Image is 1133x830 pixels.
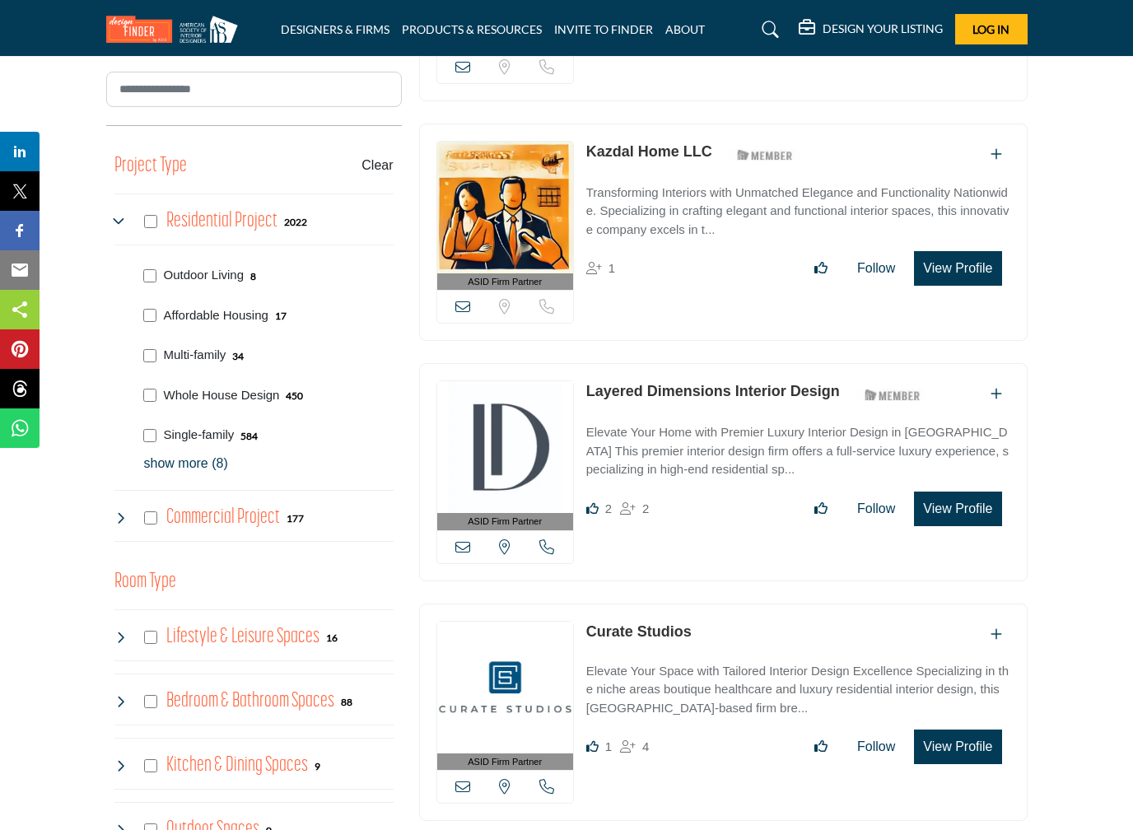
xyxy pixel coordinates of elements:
[437,381,573,513] img: Layered Dimensions Interior Design
[804,252,838,285] button: Like listing
[144,511,157,525] input: Select Commercial Project checkbox
[728,145,802,166] img: ASID Members Badge Icon
[437,142,573,273] img: Kazdal Home LLC
[823,21,943,36] h5: DESIGN YOUR LISTING
[804,492,838,525] button: Like listing
[605,501,612,515] span: 2
[341,697,352,708] b: 88
[846,252,906,285] button: Follow
[164,426,235,445] p: Single-family: Private, stand-alone houses
[468,515,542,529] span: ASID Firm Partner
[914,251,1001,286] button: View Profile
[586,380,840,403] p: Layered Dimensions Interior Design
[106,72,402,107] input: Search Category
[315,758,320,773] div: 9 Results For Kitchen & Dining Spaces
[972,22,1009,36] span: Log In
[586,423,1010,479] p: Elevate Your Home with Premier Luxury Interior Design in [GEOGRAPHIC_DATA] This premier interior ...
[586,662,1010,718] p: Elevate Your Space with Tailored Interior Design Excellence Specializing in the niche areas bouti...
[240,428,258,443] div: 584 Results For Single-family
[114,567,176,598] button: Room Type
[286,388,303,403] div: 450 Results For Whole House Design
[250,268,256,283] div: 8 Results For Outdoor Living
[164,386,280,405] p: Whole House Design: Whole House Design
[955,14,1028,44] button: Log In
[287,513,304,525] b: 177
[284,217,307,228] b: 2022
[642,739,649,753] span: 4
[275,310,287,322] b: 17
[586,184,1010,240] p: Transforming Interiors with Unmatched Elegance and Functionality Nationwide. Specializing in craf...
[143,309,156,322] input: Select Affordable Housing checkbox
[166,622,319,651] h4: Lifestyle & Leisure Spaces: Lifestyle & Leisure Spaces
[586,413,1010,479] a: Elevate Your Home with Premier Luxury Interior Design in [GEOGRAPHIC_DATA] This premier interior ...
[143,349,156,362] input: Select Multi-family checkbox
[166,503,280,532] h4: Commercial Project: Involve the design, construction, or renovation of spaces used for business p...
[166,207,277,235] h4: Residential Project: Types of projects range from simple residential renovations to highly comple...
[586,141,712,163] p: Kazdal Home LLC
[326,630,338,645] div: 16 Results For Lifestyle & Leisure Spaces
[608,261,615,275] span: 1
[620,737,649,757] div: Followers
[846,492,906,525] button: Follow
[437,622,573,771] a: ASID Firm Partner
[144,695,157,708] input: Select Bedroom & Bathroom Spaces checkbox
[144,215,157,228] input: Select Residential Project checkbox
[665,22,705,36] a: ABOUT
[991,147,1002,161] a: Add To List
[586,174,1010,240] a: Transforming Interiors with Unmatched Elegance and Functionality Nationwide. Specializing in craf...
[164,346,226,365] p: Multi-family: Apartments, condos, co-housing
[586,623,692,640] a: Curate Studios
[275,308,287,323] div: 17 Results For Affordable Housing
[914,730,1001,764] button: View Profile
[991,387,1002,401] a: Add To List
[361,156,393,175] buton: Clear
[144,759,157,772] input: Select Kitchen & Dining Spaces checkbox
[143,269,156,282] input: Select Outdoor Living checkbox
[804,730,838,763] button: Like listing
[232,348,244,363] div: 34 Results For Multi-family
[746,16,790,43] a: Search
[991,627,1002,641] a: Add To List
[114,151,187,182] button: Project Type
[846,730,906,763] button: Follow
[232,351,244,362] b: 34
[284,214,307,229] div: 2022 Results For Residential Project
[437,142,573,291] a: ASID Firm Partner
[326,632,338,644] b: 16
[164,266,245,285] p: Outdoor Living: Outdoor Living
[468,755,542,769] span: ASID Firm Partner
[166,687,334,716] h4: Bedroom & Bathroom Spaces: Bedroom & Bathroom Spaces
[143,389,156,402] input: Select Whole House Design checkbox
[250,271,256,282] b: 8
[586,502,599,515] i: Likes
[341,694,352,709] div: 88 Results For Bedroom & Bathroom Spaces
[287,511,304,525] div: 177 Results For Commercial Project
[642,501,649,515] span: 2
[914,492,1001,526] button: View Profile
[143,429,156,442] input: Select Single-family checkbox
[586,259,615,278] div: Followers
[164,306,268,325] p: Affordable Housing: Inexpensive, efficient home spaces
[799,20,943,40] div: DESIGN YOUR LISTING
[605,739,612,753] span: 1
[144,454,394,473] p: show more (8)
[166,751,308,780] h4: Kitchen & Dining Spaces: Kitchen & Dining Spaces
[437,622,573,753] img: Curate Studios
[856,385,930,405] img: ASID Members Badge Icon
[586,652,1010,718] a: Elevate Your Space with Tailored Interior Design Excellence Specializing in the niche areas bouti...
[586,143,712,160] a: Kazdal Home LLC
[620,499,649,519] div: Followers
[586,621,692,643] p: Curate Studios
[437,381,573,530] a: ASID Firm Partner
[402,22,542,36] a: PRODUCTS & RESOURCES
[554,22,653,36] a: INVITE TO FINDER
[586,383,840,399] a: Layered Dimensions Interior Design
[144,631,157,644] input: Select Lifestyle & Leisure Spaces checkbox
[586,740,599,753] i: Like
[281,22,389,36] a: DESIGNERS & FIRMS
[468,275,542,289] span: ASID Firm Partner
[106,16,246,43] img: Site Logo
[315,761,320,772] b: 9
